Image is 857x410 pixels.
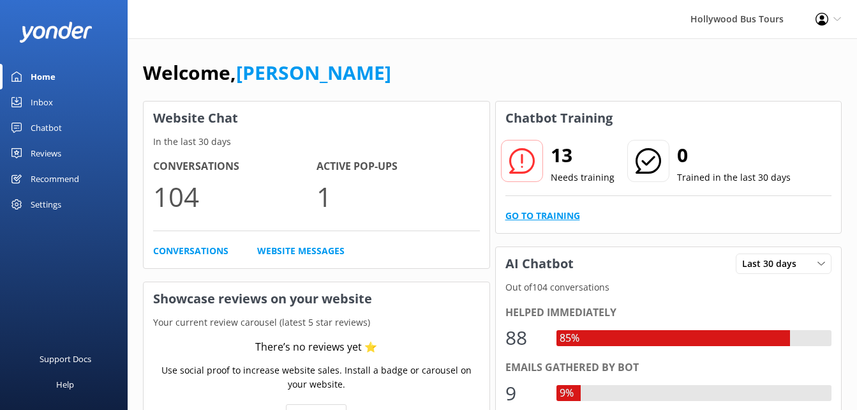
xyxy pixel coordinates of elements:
[31,166,79,192] div: Recommend
[236,59,391,86] a: [PERSON_NAME]
[496,102,622,135] h3: Chatbot Training
[551,171,615,185] p: Needs training
[257,244,345,258] a: Website Messages
[505,378,544,409] div: 9
[556,385,577,402] div: 9%
[317,175,480,218] p: 1
[31,89,53,115] div: Inbox
[31,115,62,140] div: Chatbot
[40,346,91,372] div: Support Docs
[556,330,583,347] div: 85%
[317,158,480,175] h4: Active Pop-ups
[19,22,93,43] img: yonder-white-logo.png
[144,315,489,330] p: Your current review carousel (latest 5 star reviews)
[677,140,791,171] h2: 0
[496,247,583,280] h3: AI Chatbot
[551,140,615,171] h2: 13
[677,171,791,185] p: Trained in the last 30 days
[505,360,832,376] div: Emails gathered by bot
[144,102,489,135] h3: Website Chat
[144,282,489,315] h3: Showcase reviews on your website
[255,339,377,356] div: There’s no reviews yet ⭐
[153,175,317,218] p: 104
[31,192,61,217] div: Settings
[496,280,842,294] p: Out of 104 conversations
[153,363,480,392] p: Use social proof to increase website sales. Install a badge or carousel on your website.
[505,209,580,223] a: Go to Training
[505,323,544,353] div: 88
[505,305,832,321] div: Helped immediately
[56,372,74,397] div: Help
[31,140,61,166] div: Reviews
[31,64,56,89] div: Home
[153,244,228,258] a: Conversations
[144,135,489,149] p: In the last 30 days
[742,257,804,271] span: Last 30 days
[143,57,391,88] h1: Welcome,
[153,158,317,175] h4: Conversations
